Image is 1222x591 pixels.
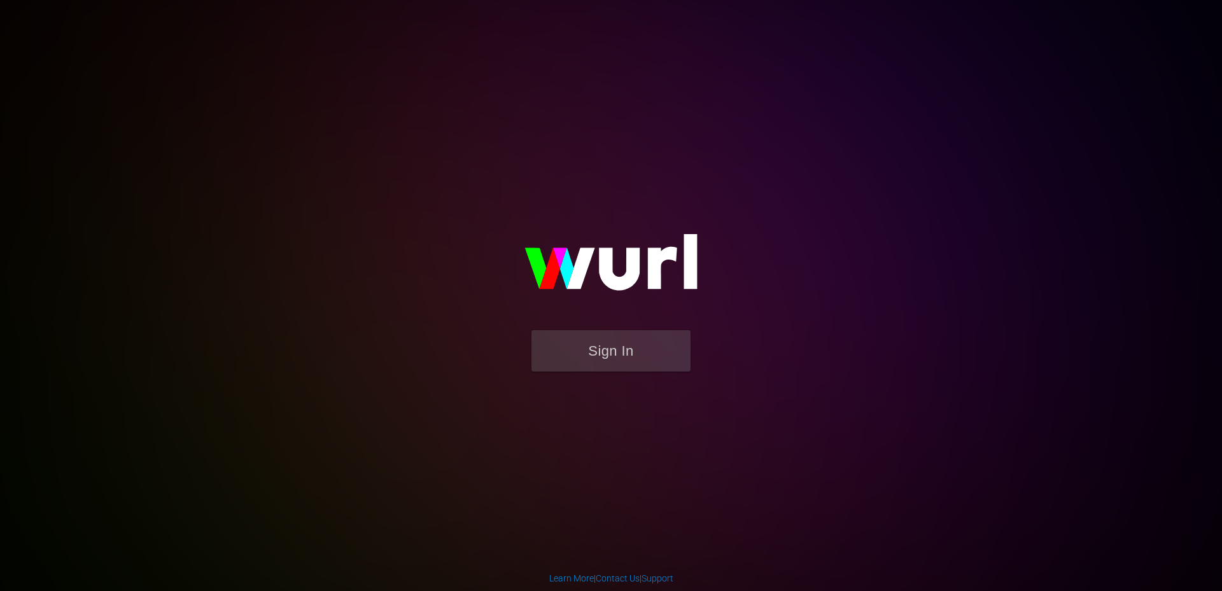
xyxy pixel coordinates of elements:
a: Learn More [549,573,594,583]
div: | | [549,572,673,585]
img: wurl-logo-on-black-223613ac3d8ba8fe6dc639794a292ebdb59501304c7dfd60c99c58986ef67473.svg [484,207,738,330]
a: Support [642,573,673,583]
a: Contact Us [596,573,640,583]
button: Sign In [531,330,691,372]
